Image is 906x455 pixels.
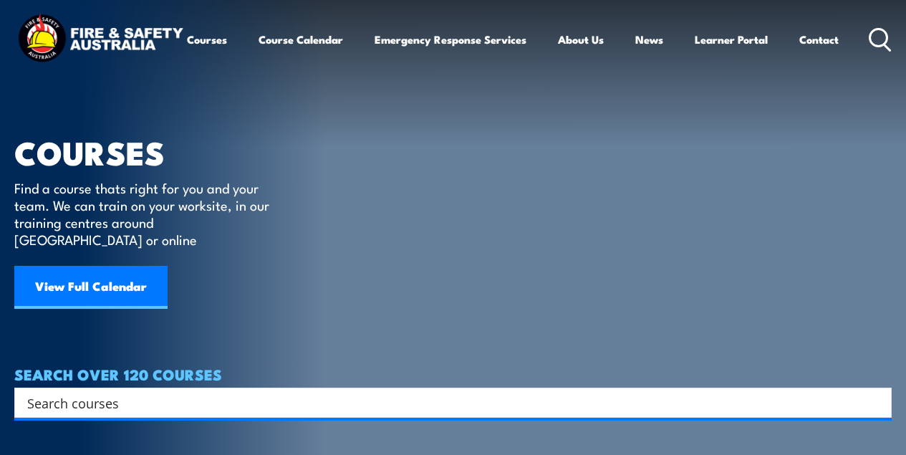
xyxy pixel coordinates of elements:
[259,22,343,57] a: Course Calendar
[187,22,227,57] a: Courses
[14,366,892,382] h4: SEARCH OVER 120 COURSES
[30,393,863,413] form: Search form
[14,179,276,248] p: Find a course thats right for you and your team. We can train on your worksite, in our training c...
[27,392,860,413] input: Search input
[867,393,887,413] button: Search magnifier button
[635,22,663,57] a: News
[558,22,604,57] a: About Us
[375,22,526,57] a: Emergency Response Services
[14,266,168,309] a: View Full Calendar
[695,22,768,57] a: Learner Portal
[14,138,290,166] h1: COURSES
[799,22,839,57] a: Contact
